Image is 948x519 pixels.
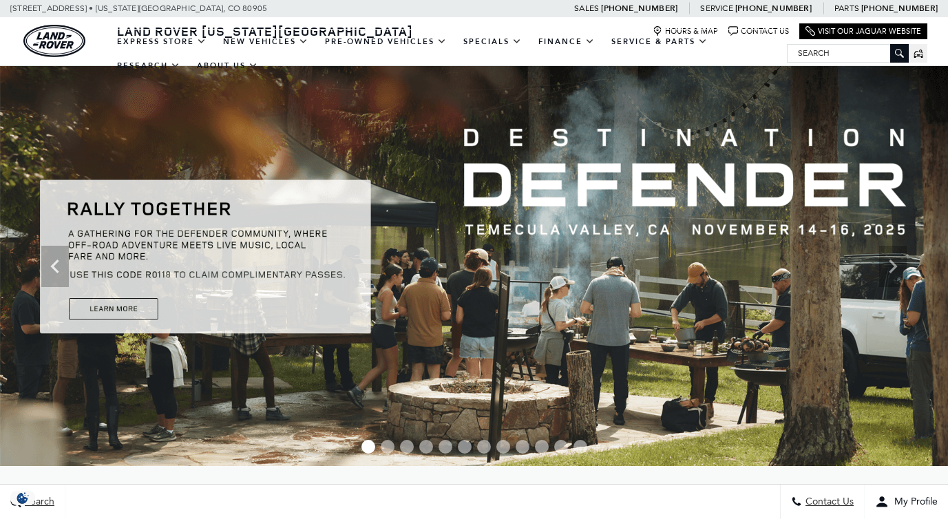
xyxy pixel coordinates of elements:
[419,440,433,454] span: Go to slide 4
[865,485,948,519] button: Open user profile menu
[834,3,859,13] span: Parts
[653,26,718,36] a: Hours & Map
[458,440,472,454] span: Go to slide 6
[117,23,413,39] span: Land Rover [US_STATE][GEOGRAPHIC_DATA]
[477,440,491,454] span: Go to slide 7
[530,30,603,54] a: Finance
[109,54,189,78] a: Research
[603,30,716,54] a: Service & Parts
[189,54,266,78] a: About Us
[879,246,907,287] div: Next
[573,440,587,454] span: Go to slide 12
[861,3,938,14] a: [PHONE_NUMBER]
[601,3,677,14] a: [PHONE_NUMBER]
[516,440,529,454] span: Go to slide 9
[554,440,568,454] span: Go to slide 11
[535,440,549,454] span: Go to slide 10
[23,25,85,57] a: land-rover
[700,3,733,13] span: Service
[496,440,510,454] span: Go to slide 8
[788,45,908,61] input: Search
[109,23,421,39] a: Land Rover [US_STATE][GEOGRAPHIC_DATA]
[802,496,854,508] span: Contact Us
[400,440,414,454] span: Go to slide 3
[7,491,39,505] section: Click to Open Cookie Consent Modal
[735,3,812,14] a: [PHONE_NUMBER]
[455,30,530,54] a: Specials
[41,246,69,287] div: Previous
[10,3,267,13] a: [STREET_ADDRESS] • [US_STATE][GEOGRAPHIC_DATA], CO 80905
[381,440,394,454] span: Go to slide 2
[23,25,85,57] img: Land Rover
[574,3,599,13] span: Sales
[439,440,452,454] span: Go to slide 5
[7,491,39,505] img: Opt-Out Icon
[889,496,938,508] span: My Profile
[728,26,789,36] a: Contact Us
[805,26,921,36] a: Visit Our Jaguar Website
[109,30,215,54] a: EXPRESS STORE
[109,30,787,78] nav: Main Navigation
[215,30,317,54] a: New Vehicles
[317,30,455,54] a: Pre-Owned Vehicles
[361,440,375,454] span: Go to slide 1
